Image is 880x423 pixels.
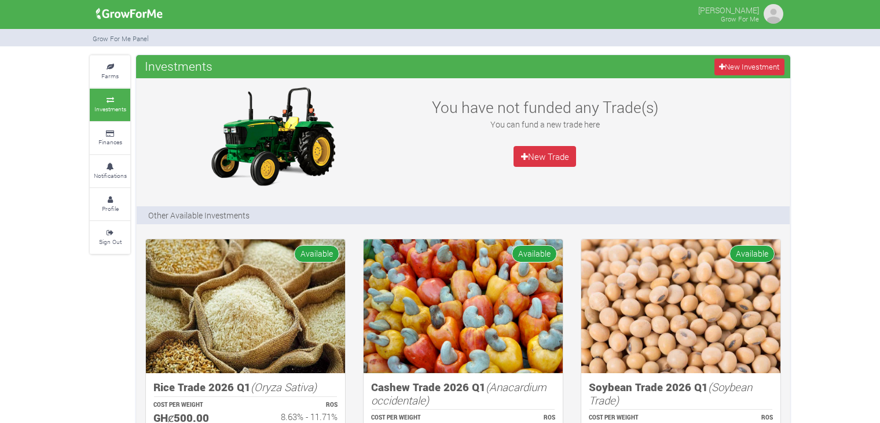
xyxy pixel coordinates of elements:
[256,401,338,410] p: ROS
[90,155,130,187] a: Notifications
[94,172,127,180] small: Notifications
[729,245,775,262] span: Available
[691,414,773,422] p: ROS
[99,238,122,246] small: Sign Out
[589,381,773,407] h5: Soybean Trade 2026 Q1
[98,138,122,146] small: Finances
[200,84,345,188] img: growforme image
[581,239,780,373] img: growforme image
[721,14,759,23] small: Grow For Me
[371,381,555,407] h5: Cashew Trade 2026 Q1
[153,381,338,394] h5: Rice Trade 2026 Q1
[514,146,576,167] a: New Trade
[92,2,167,25] img: growforme image
[474,414,555,422] p: ROS
[251,380,317,394] i: (Oryza Sativa)
[102,205,119,213] small: Profile
[294,245,339,262] span: Available
[153,401,235,410] p: COST PER WEIGHT
[589,414,670,422] p: COST PER WEIGHT
[256,411,338,422] h6: 8.63% - 11.71%
[93,34,149,43] small: Grow For Me Panel
[698,2,759,16] p: [PERSON_NAME]
[714,59,784,75] a: New Investment
[148,209,250,221] p: Other Available Investments
[90,89,130,121] a: Investments
[94,105,126,113] small: Investments
[146,239,345,373] img: growforme image
[589,380,752,407] i: (Soybean Trade)
[101,72,119,80] small: Farms
[371,414,453,422] p: COST PER WEIGHT
[419,98,670,116] h3: You have not funded any Trade(s)
[419,118,670,130] p: You can fund a new trade here
[762,2,785,25] img: growforme image
[90,56,130,87] a: Farms
[364,239,563,373] img: growforme image
[90,122,130,154] a: Finances
[142,54,215,78] span: Investments
[512,245,557,262] span: Available
[371,380,547,407] i: (Anacardium occidentale)
[90,188,130,220] a: Profile
[90,221,130,253] a: Sign Out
